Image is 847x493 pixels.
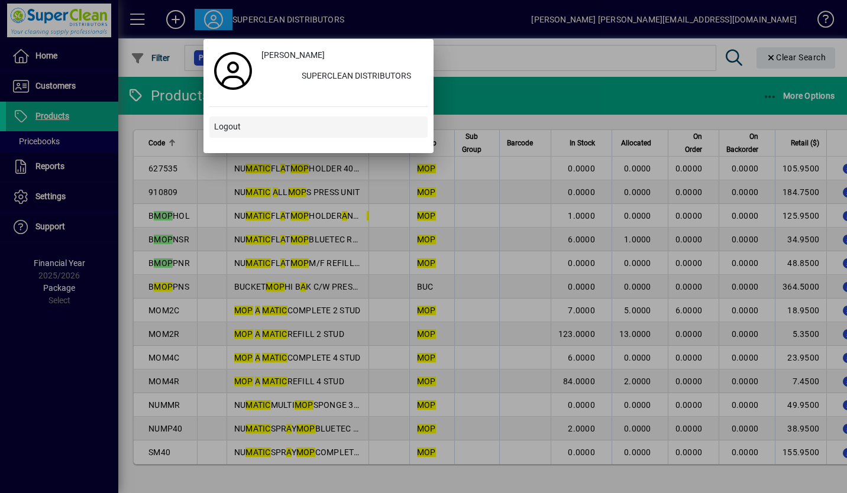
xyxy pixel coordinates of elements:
[257,66,428,87] button: SUPERCLEAN DISTRIBUTORS
[209,116,428,138] button: Logout
[214,121,241,133] span: Logout
[261,49,325,61] span: [PERSON_NAME]
[292,66,428,87] div: SUPERCLEAN DISTRIBUTORS
[257,45,428,66] a: [PERSON_NAME]
[209,60,257,82] a: Profile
